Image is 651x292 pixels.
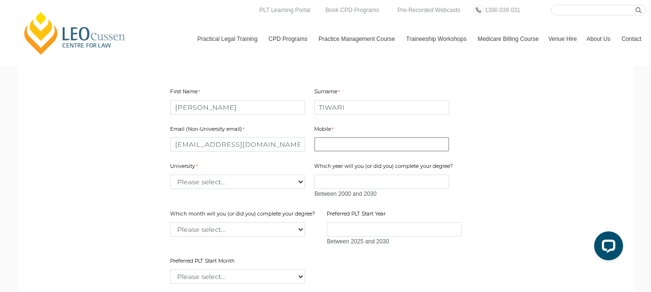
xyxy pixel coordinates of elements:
span: 1300 039 031 [485,7,520,13]
label: Mobile [314,126,336,135]
a: Book CPD Programs [323,5,381,15]
label: University [170,163,200,172]
a: Pre-Recorded Webcasts [395,5,463,15]
input: Preferred PLT Start Year [327,222,462,237]
input: Which year will you (or did you) complete your degree? [314,175,449,189]
select: University [170,175,305,189]
iframe: LiveChat chat widget [586,228,627,268]
a: Practice Management Course [314,25,401,53]
label: Preferred PLT Start Month [170,257,237,267]
a: PLT Learning Portal [257,5,313,15]
a: Medicare Billing Course [473,25,544,53]
span: Between 2025 and 2030 [327,238,389,245]
a: CPD Programs [264,25,314,53]
label: Preferred PLT Start Year [327,210,388,220]
label: Which month will you (or did you) complete your degree? [170,210,318,220]
input: Surname [314,100,449,114]
input: Mobile [314,137,449,152]
a: [PERSON_NAME] Centre for Law [22,11,128,56]
input: Email (Non-University email) [170,137,305,152]
a: Traineeship Workshops [401,25,473,53]
select: Preferred PLT Start Month [170,269,305,284]
label: Surname [314,88,342,98]
label: Which year will you (or did you) complete your degree? [314,163,455,172]
a: About Us [582,25,616,53]
a: Venue Hire [544,25,582,53]
span: Between 2000 and 2030 [314,190,376,197]
input: First Name [170,100,305,114]
a: Practical Legal Training [193,25,264,53]
label: Email (Non-University email) [170,126,247,135]
a: 1300 039 031 [482,5,522,15]
label: First Name [170,88,202,98]
a: Contact [617,25,646,53]
select: Which month will you (or did you) complete your degree? [170,222,305,237]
